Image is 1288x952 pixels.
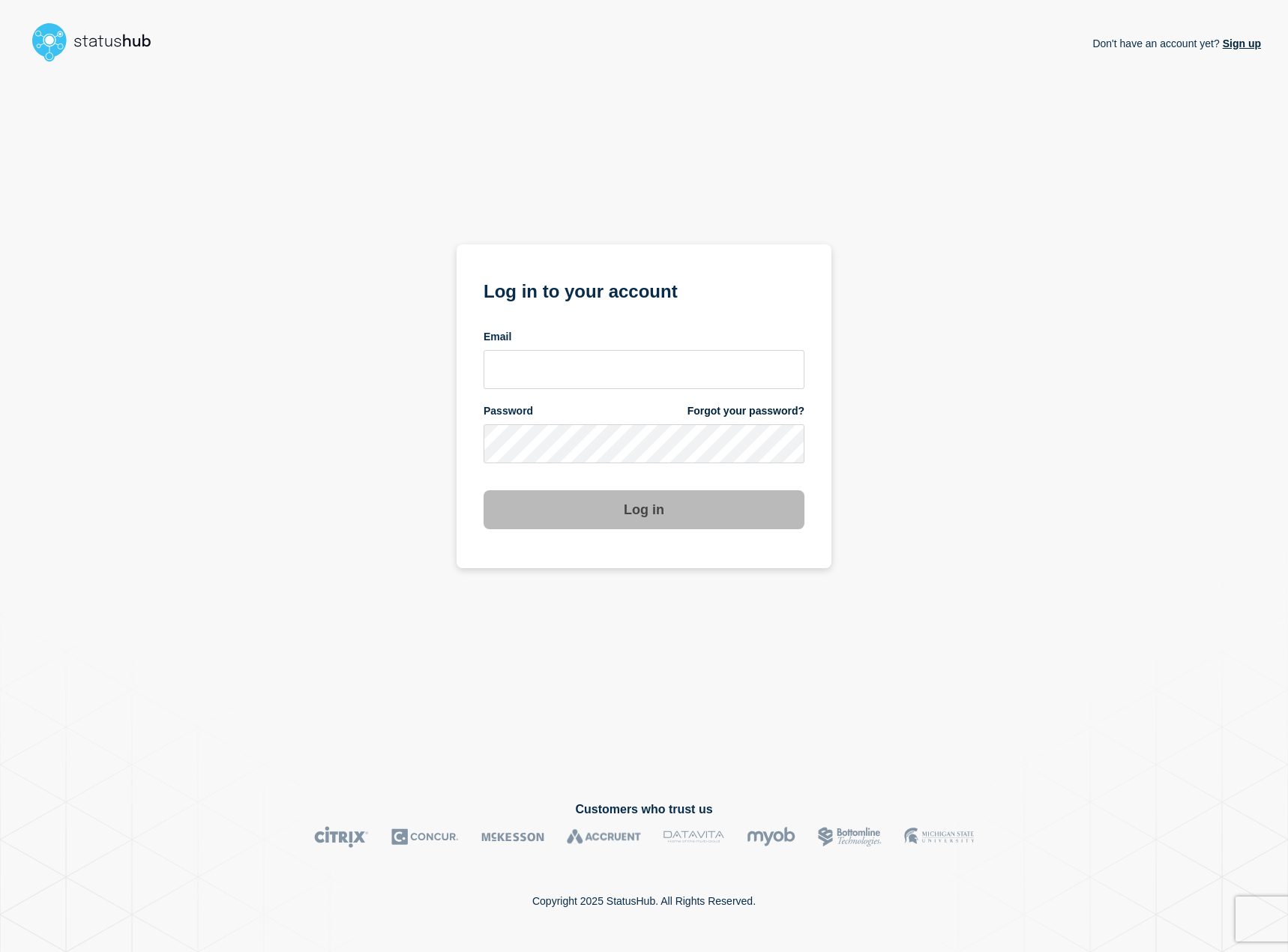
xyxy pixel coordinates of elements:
[567,826,641,848] img: Accruent logo
[663,826,724,848] img: DataVita logo
[484,276,804,304] h1: Log in to your account
[481,826,544,848] img: McKesson logo
[27,803,1261,816] h2: Customers who trust us
[904,826,974,848] img: MSU logo
[818,826,882,848] img: Bottomline logo
[484,350,804,389] input: email input
[484,330,511,344] span: Email
[1092,25,1261,61] p: Don't have an account yet?
[747,826,795,848] img: myob logo
[391,826,459,848] img: Concur logo
[1220,37,1261,49] a: Sign up
[687,404,804,418] a: Forgot your password?
[484,424,804,463] input: password input
[484,404,533,418] span: Password
[314,826,369,848] img: Citrix logo
[27,18,169,66] img: StatusHub logo
[484,490,804,529] button: Log in
[532,895,756,907] p: Copyright 2025 StatusHub. All Rights Reserved.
